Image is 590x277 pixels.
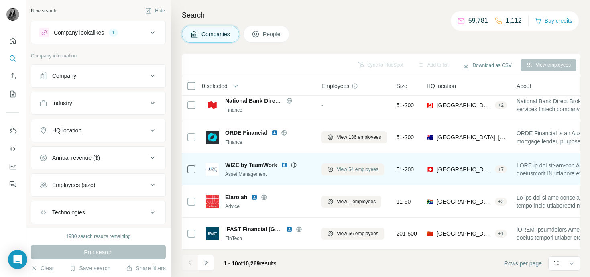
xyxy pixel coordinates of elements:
[198,255,214,271] button: Navigate to next page
[31,7,56,14] div: New search
[6,159,19,174] button: Dashboard
[427,198,433,206] span: 🇿🇦
[337,134,381,141] span: View 136 employees
[437,165,492,173] span: [GEOGRAPHIC_DATA], [GEOGRAPHIC_DATA]
[206,131,219,144] img: Logo of ORDE Financial
[31,175,165,195] button: Employees (size)
[206,227,219,240] img: Logo of IFAST Financial Hong Kong
[52,126,81,134] div: HQ location
[321,82,349,90] span: Employees
[31,94,165,113] button: Industry
[427,230,433,238] span: 🇨🇳
[397,133,414,141] span: 51-200
[140,5,171,17] button: Hide
[52,72,76,80] div: Company
[397,82,407,90] span: Size
[397,230,417,238] span: 201-500
[337,166,378,173] span: View 54 employees
[31,66,165,86] button: Company
[427,82,456,90] span: HQ location
[225,106,312,114] div: Finance
[225,129,267,137] span: ORDE Financial
[437,133,507,141] span: [GEOGRAPHIC_DATA], [GEOGRAPHIC_DATA]
[263,30,281,38] span: People
[271,130,278,136] img: LinkedIn logo
[69,264,110,272] button: Save search
[437,101,492,109] span: [GEOGRAPHIC_DATA]
[201,30,231,38] span: Companies
[31,23,165,42] button: Company lookalikes1
[495,166,507,173] div: + 7
[31,203,165,222] button: Technologies
[225,226,329,232] span: IFAST Financial [GEOGRAPHIC_DATA]
[182,10,580,21] h4: Search
[6,8,19,21] img: Avatar
[281,162,287,168] img: LinkedIn logo
[397,198,411,206] span: 11-50
[504,259,542,267] span: Rows per page
[535,15,572,26] button: Buy credits
[321,196,381,208] button: View 1 employees
[52,181,95,189] div: Employees (size)
[321,163,384,175] button: View 54 employees
[31,52,166,59] p: Company information
[397,165,414,173] span: 51-200
[337,230,378,237] span: View 56 employees
[286,226,293,232] img: LinkedIn logo
[238,260,243,267] span: of
[251,194,258,200] img: LinkedIn logo
[206,195,219,208] img: Logo of Elarolah
[225,193,247,201] span: Elarolah
[321,228,384,240] button: View 56 employees
[427,165,433,173] span: 🇨🇭
[225,203,312,210] div: Advice
[457,59,517,71] button: Download as CSV
[52,208,85,216] div: Technologies
[6,69,19,84] button: Enrich CSV
[224,260,238,267] span: 1 - 10
[495,198,507,205] div: + 2
[427,101,433,109] span: 🇨🇦
[202,82,228,90] span: 0 selected
[6,124,19,138] button: Use Surfe on LinkedIn
[397,101,414,109] span: 51-200
[468,16,488,26] p: 59,781
[66,233,131,240] div: 1980 search results remaining
[225,138,312,146] div: Finance
[225,235,312,242] div: FinTech
[6,34,19,48] button: Quick start
[553,259,560,267] p: 10
[224,260,277,267] span: results
[126,264,166,272] button: Share filters
[243,260,260,267] span: 10,269
[206,99,219,112] img: Logo of National Bank Direct Brokerage
[321,102,323,108] span: -
[206,163,219,176] img: Logo of WIZE by TeamWork
[6,87,19,101] button: My lists
[225,161,277,169] span: WIZE by TeamWork
[31,121,165,140] button: HQ location
[52,154,100,162] div: Annual revenue ($)
[495,102,507,109] div: + 2
[8,250,27,269] div: Open Intercom Messenger
[31,264,54,272] button: Clear
[517,82,531,90] span: About
[321,131,387,143] button: View 136 employees
[109,29,118,36] div: 1
[337,198,376,205] span: View 1 employees
[225,171,312,178] div: Asset Management
[6,142,19,156] button: Use Surfe API
[225,98,309,104] span: National Bank Direct Brokerage
[31,148,165,167] button: Annual revenue ($)
[437,230,492,238] span: [GEOGRAPHIC_DATA], [GEOGRAPHIC_DATA]
[52,99,72,107] div: Industry
[6,177,19,191] button: Feedback
[506,16,522,26] p: 1,112
[495,230,507,237] div: + 1
[437,198,492,206] span: [GEOGRAPHIC_DATA], [GEOGRAPHIC_DATA]
[6,51,19,66] button: Search
[427,133,433,141] span: 🇦🇺
[54,29,104,37] div: Company lookalikes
